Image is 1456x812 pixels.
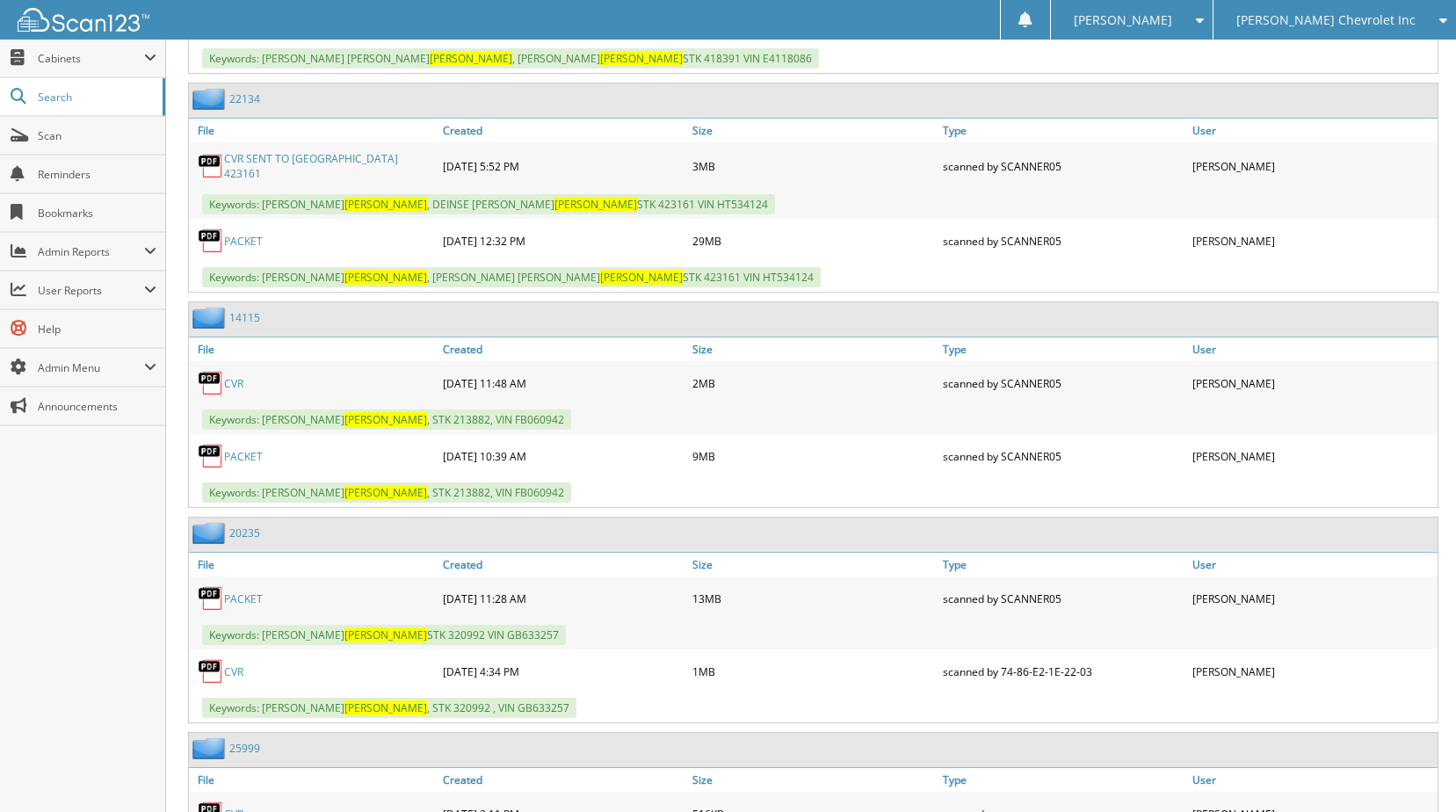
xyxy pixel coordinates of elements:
[38,399,156,414] span: Announcements
[1188,439,1438,474] div: [PERSON_NAME]
[438,147,688,185] div: [DATE] 5:52 PM
[202,625,566,645] span: Keywords: [PERSON_NAME] STK 320992 VIN GB633257
[224,376,243,391] a: CVR
[229,310,260,325] a: 14115
[688,366,938,401] div: 2MB
[938,768,1188,792] a: Type
[438,654,688,689] div: [DATE] 4:34 PM
[344,627,427,642] span: [PERSON_NAME]
[198,370,224,396] img: PDF.png
[198,153,224,179] img: PDF.png
[438,581,688,616] div: [DATE] 11:28 AM
[202,482,571,503] span: Keywords: [PERSON_NAME] , STK 213882, VIN FB060942
[438,553,688,576] a: Created
[938,223,1188,258] div: scanned by SCANNER05
[938,553,1188,576] a: Type
[938,147,1188,185] div: scanned by SCANNER05
[688,654,938,689] div: 1MB
[38,283,144,298] span: User Reports
[38,206,156,221] span: Bookmarks
[430,51,512,66] span: [PERSON_NAME]
[438,119,688,142] a: Created
[202,410,571,430] span: Keywords: [PERSON_NAME] , STK 213882, VIN FB060942
[18,8,149,32] img: scan123-logo-white.svg
[1188,147,1438,185] div: [PERSON_NAME]
[202,698,576,718] span: Keywords: [PERSON_NAME] , STK 320992 , VIN GB633257
[1368,728,1456,812] iframe: Chat Widget
[938,581,1188,616] div: scanned by SCANNER05
[344,485,427,500] span: [PERSON_NAME]
[202,267,821,287] span: Keywords: [PERSON_NAME] , [PERSON_NAME] [PERSON_NAME] STK 423161 VIN HT534124
[38,244,144,259] span: Admin Reports
[229,526,260,540] a: 20235
[938,654,1188,689] div: scanned by 74-86-E2-1E-22-03
[38,322,156,337] span: Help
[438,223,688,258] div: [DATE] 12:32 PM
[224,591,263,606] a: PACKET
[554,197,637,212] span: [PERSON_NAME]
[344,270,427,285] span: [PERSON_NAME]
[688,768,938,792] a: Size
[198,585,224,612] img: PDF.png
[224,449,263,464] a: PACKET
[438,337,688,361] a: Created
[192,737,229,759] img: folder2.png
[938,337,1188,361] a: Type
[344,197,427,212] span: [PERSON_NAME]
[224,234,263,249] a: PACKET
[1188,223,1438,258] div: [PERSON_NAME]
[202,48,819,69] span: Keywords: [PERSON_NAME] [PERSON_NAME] , [PERSON_NAME] STK 418391 VIN E4118086
[1236,15,1416,25] span: [PERSON_NAME] Chevrolet Inc
[1188,553,1438,576] a: User
[344,412,427,427] span: [PERSON_NAME]
[1188,366,1438,401] div: [PERSON_NAME]
[38,128,156,143] span: Scan
[198,658,224,685] img: PDF.png
[438,768,688,792] a: Created
[189,553,438,576] a: File
[688,119,938,142] a: Size
[688,223,938,258] div: 29MB
[1074,15,1172,25] span: [PERSON_NAME]
[189,768,438,792] a: File
[224,664,243,679] a: CVR
[600,51,683,66] span: [PERSON_NAME]
[198,228,224,254] img: PDF.png
[229,91,260,106] a: 22134
[38,167,156,182] span: Reminders
[688,581,938,616] div: 13MB
[1188,119,1438,142] a: User
[38,51,144,66] span: Cabinets
[438,439,688,474] div: [DATE] 10:39 AM
[224,151,434,181] a: CVR SENT TO [GEOGRAPHIC_DATA] 423161
[688,147,938,185] div: 3MB
[688,439,938,474] div: 9MB
[1188,581,1438,616] div: [PERSON_NAME]
[38,360,144,375] span: Admin Menu
[38,90,154,105] span: Search
[1188,768,1438,792] a: User
[192,88,229,110] img: folder2.png
[688,553,938,576] a: Size
[438,366,688,401] div: [DATE] 11:48 AM
[938,439,1188,474] div: scanned by SCANNER05
[189,337,438,361] a: File
[192,522,229,544] img: folder2.png
[938,366,1188,401] div: scanned by SCANNER05
[1188,337,1438,361] a: User
[938,119,1188,142] a: Type
[202,194,775,214] span: Keywords: [PERSON_NAME] , DEINSE [PERSON_NAME] STK 423161 VIN HT534124
[229,741,260,756] a: 25999
[192,307,229,329] img: folder2.png
[189,119,438,142] a: File
[1188,654,1438,689] div: [PERSON_NAME]
[600,270,683,285] span: [PERSON_NAME]
[198,443,224,469] img: PDF.png
[344,700,427,715] span: [PERSON_NAME]
[688,337,938,361] a: Size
